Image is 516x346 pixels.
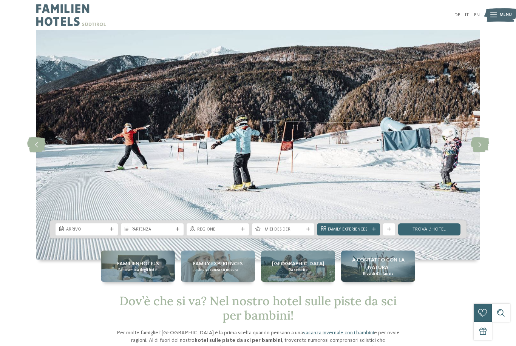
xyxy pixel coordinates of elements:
a: Hotel sulle piste da sci per bambini: divertimento senza confini [GEOGRAPHIC_DATA] Da scoprire [261,251,335,282]
span: Family Experiences [328,227,369,233]
strong: hotel sulle piste da sci per bambini [195,338,282,343]
span: Arrivo [66,227,107,233]
img: Hotel sulle piste da sci per bambini: divertimento senza confini [36,30,480,260]
span: Panoramica degli hotel [118,268,158,272]
span: Partenza [131,227,173,233]
a: Hotel sulle piste da sci per bambini: divertimento senza confini Family experiences Una vacanza s... [181,251,255,282]
span: Familienhotels [117,260,159,268]
span: Una vacanza su misura [198,268,238,272]
a: trova l’hotel [398,223,460,235]
a: Hotel sulle piste da sci per bambini: divertimento senza confini Familienhotels Panoramica degli ... [101,251,175,282]
span: Da scoprire [289,268,307,272]
span: A contatto con la natura [344,256,412,271]
span: Regione [197,227,238,233]
span: I miei desideri [263,227,304,233]
a: EN [474,12,480,17]
a: Hotel sulle piste da sci per bambini: divertimento senza confini A contatto con la natura Ricordi... [341,251,415,282]
span: Menu [500,12,512,18]
a: DE [454,12,460,17]
span: Family experiences [193,260,243,268]
span: Ricordi d’infanzia [363,271,394,276]
span: [GEOGRAPHIC_DATA] [272,260,324,268]
span: Dov’è che si va? Nel nostro hotel sulle piste da sci per bambini! [119,293,397,323]
a: IT [465,12,470,17]
a: vacanza invernale con i bambini [303,330,374,335]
